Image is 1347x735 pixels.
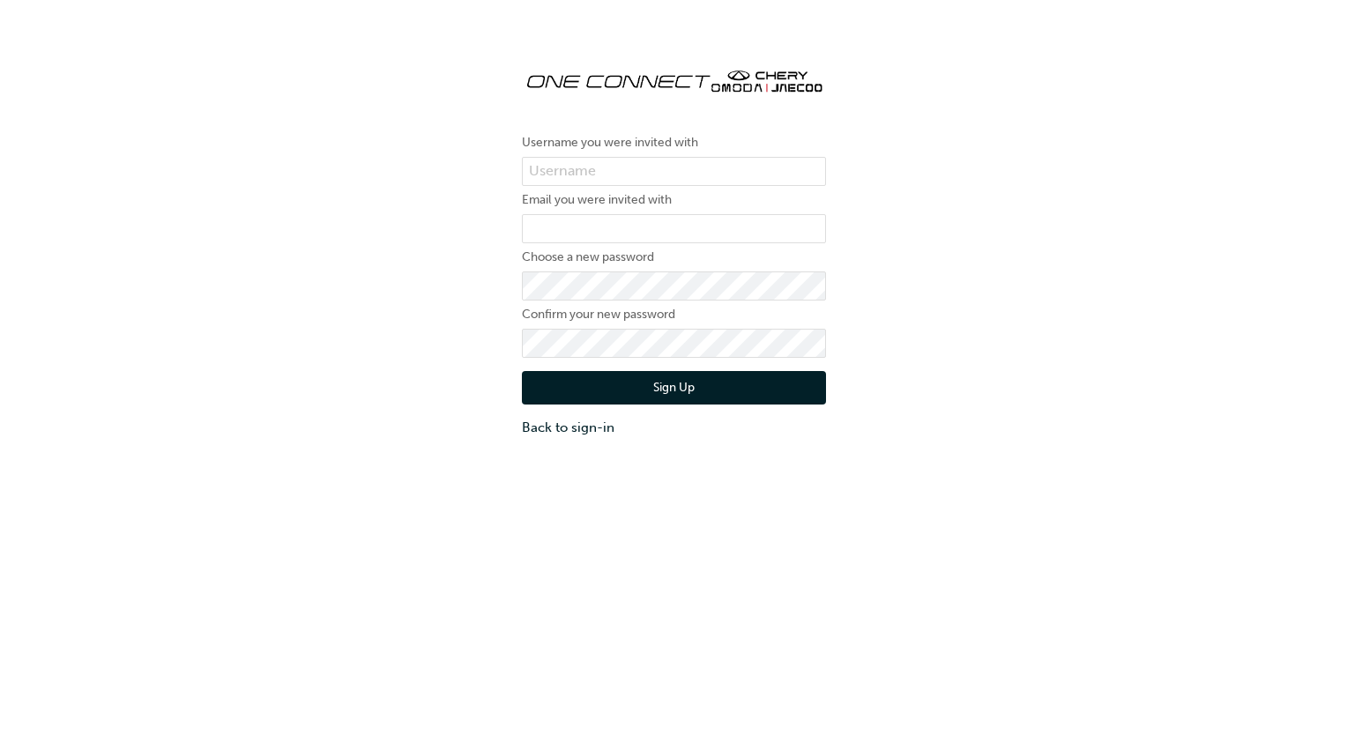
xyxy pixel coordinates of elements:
input: Username [522,157,826,187]
label: Email you were invited with [522,189,826,211]
img: oneconnect [522,53,826,106]
label: Username you were invited with [522,132,826,153]
a: Back to sign-in [522,418,826,438]
label: Choose a new password [522,247,826,268]
label: Confirm your new password [522,304,826,325]
button: Sign Up [522,371,826,405]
